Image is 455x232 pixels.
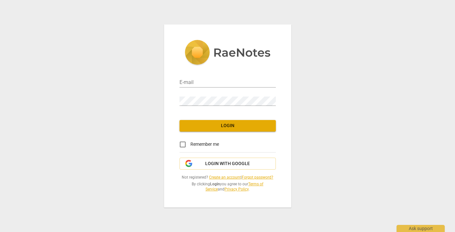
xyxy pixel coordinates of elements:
[179,175,276,180] span: Not registered? |
[205,161,250,167] span: Login with Google
[179,120,276,132] button: Login
[185,123,271,129] span: Login
[185,40,271,66] img: 5ac2273c67554f335776073100b6d88f.svg
[397,225,445,232] div: Ask support
[242,175,273,180] a: Forgot password?
[179,181,276,192] span: By clicking you agree to our and .
[224,187,249,191] a: Privacy Policy
[210,182,220,186] b: Login
[209,175,241,180] a: Create an account
[179,158,276,170] button: Login with Google
[190,141,219,148] span: Remember me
